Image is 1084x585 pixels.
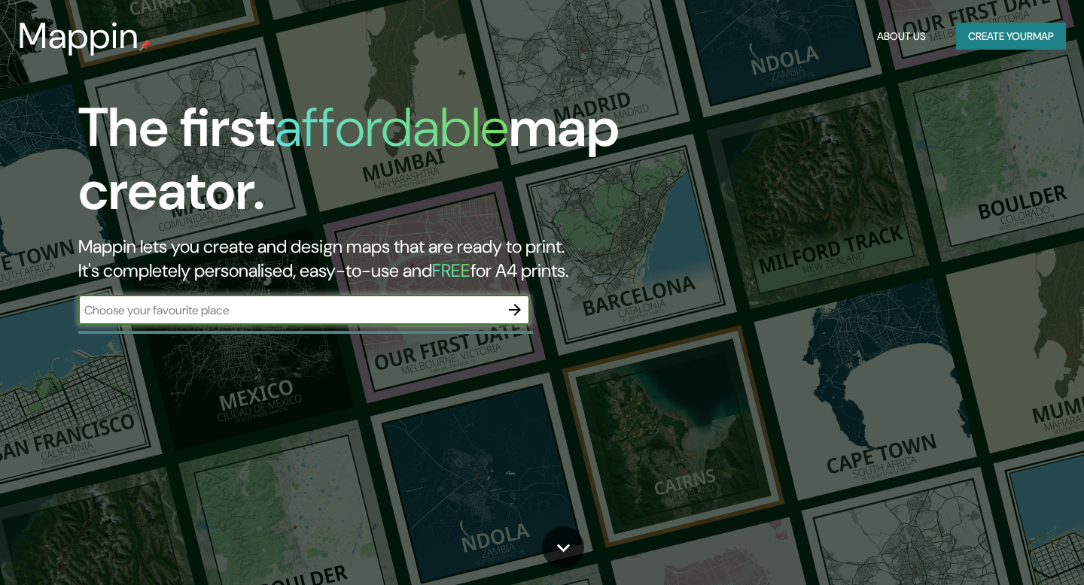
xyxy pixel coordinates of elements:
[432,259,470,282] h5: FREE
[78,96,620,235] h1: The first map creator.
[78,235,620,283] h2: Mappin lets you create and design maps that are ready to print. It's completely personalised, eas...
[18,15,139,57] h3: Mappin
[78,302,500,319] input: Choose your favourite place
[956,23,1066,50] button: Create yourmap
[275,92,509,162] h1: affordable
[871,23,932,50] button: About Us
[139,39,151,51] img: mappin-pin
